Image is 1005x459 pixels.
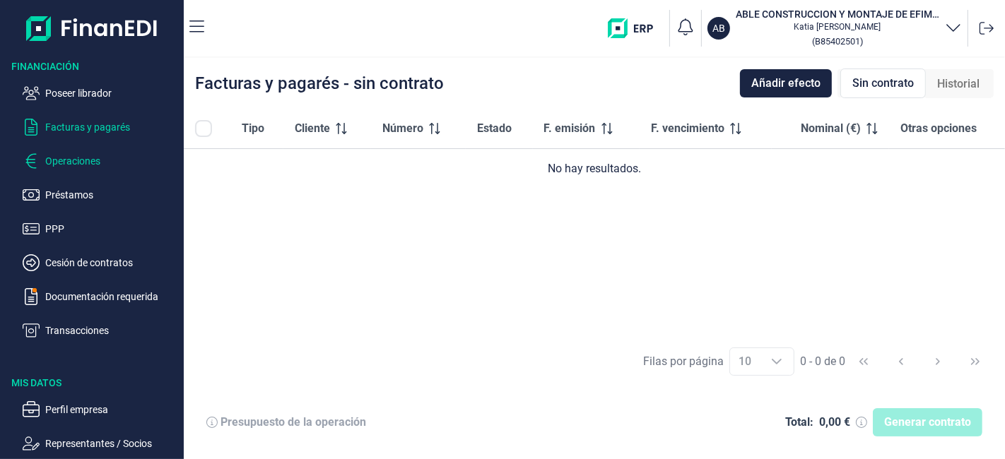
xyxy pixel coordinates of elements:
[840,68,926,98] div: Sin contrato
[195,160,994,177] div: No hay resultados.
[295,120,330,137] span: Cliente
[736,21,939,32] p: Katia [PERSON_NAME]
[26,11,158,45] img: Logo de aplicación
[785,415,813,429] div: Total:
[195,75,444,92] div: Facturas y pagarés - sin contrato
[751,75,821,92] span: Añadir efecto
[740,69,832,97] button: Añadir efecto
[45,322,178,339] p: Transacciones
[847,345,881,378] button: First Page
[926,70,991,98] div: Historial
[45,85,178,102] p: Poseer librador
[884,345,918,378] button: Previous Page
[45,435,178,452] p: Representantes / Socios
[477,120,512,137] span: Estado
[643,353,724,370] div: Filas por página
[23,220,178,237] button: PPP
[23,288,178,305] button: Documentación requerida
[937,76,980,93] span: Historial
[195,120,212,137] div: All items unselected
[23,322,178,339] button: Transacciones
[651,120,724,137] span: F. vencimiento
[958,345,992,378] button: Last Page
[45,288,178,305] p: Documentación requerida
[23,119,178,136] button: Facturas y pagarés
[23,85,178,102] button: Poseer librador
[45,220,178,237] p: PPP
[45,119,178,136] p: Facturas y pagarés
[45,254,178,271] p: Cesión de contratos
[544,120,596,137] span: F. emisión
[921,345,955,378] button: Next Page
[712,21,725,35] p: AB
[23,435,178,452] button: Representantes / Socios
[382,120,423,137] span: Número
[45,153,178,169] p: Operaciones
[900,120,977,137] span: Otras opciones
[23,186,178,203] button: Préstamos
[812,36,863,47] small: Copiar cif
[242,120,264,137] span: Tipo
[707,7,962,49] button: ABABLE CONSTRUCCION Y MONTAJE DE EFIMEROS SLKatia [PERSON_NAME](B85402501)
[45,186,178,203] p: Préstamos
[45,401,178,418] p: Perfil empresa
[760,348,794,375] div: Choose
[23,254,178,271] button: Cesión de contratos
[852,75,914,92] span: Sin contrato
[221,415,366,429] div: Presupuesto de la operación
[736,7,939,21] h3: ABLE CONSTRUCCION Y MONTAJE DE EFIMEROS SL
[23,153,178,169] button: Operaciones
[608,18,664,38] img: erp
[819,415,850,429] div: 0,00 €
[800,356,845,367] span: 0 - 0 de 0
[23,401,178,418] button: Perfil empresa
[801,120,861,137] span: Nominal (€)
